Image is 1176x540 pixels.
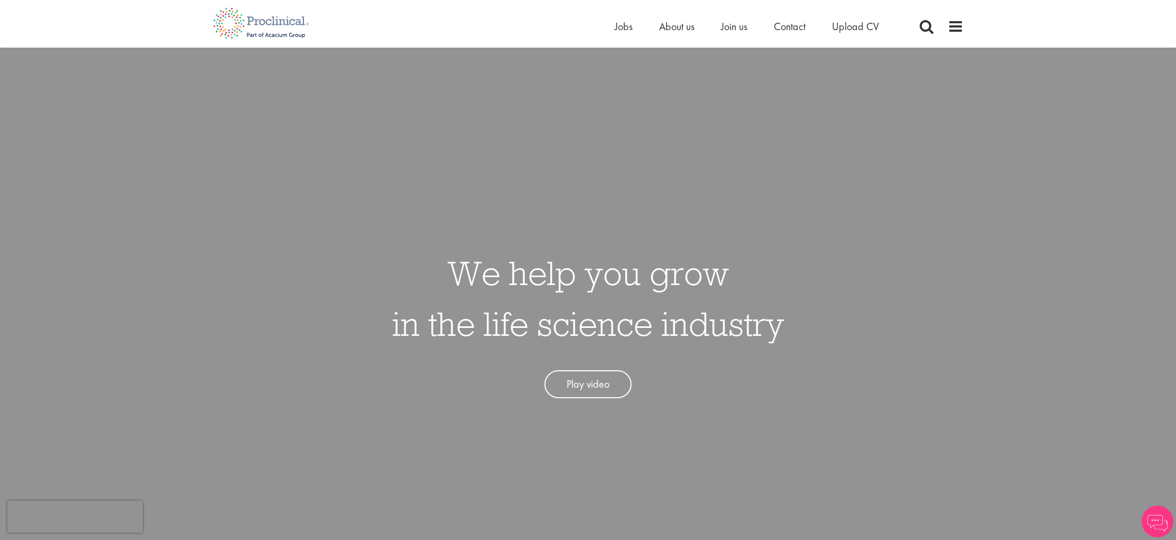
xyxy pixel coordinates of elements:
a: Join us [721,20,747,33]
a: Play video [544,370,632,398]
a: Jobs [615,20,633,33]
img: Chatbot [1142,506,1173,537]
h1: We help you grow in the life science industry [392,248,784,349]
a: Upload CV [832,20,879,33]
a: About us [659,20,695,33]
a: Contact [774,20,805,33]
